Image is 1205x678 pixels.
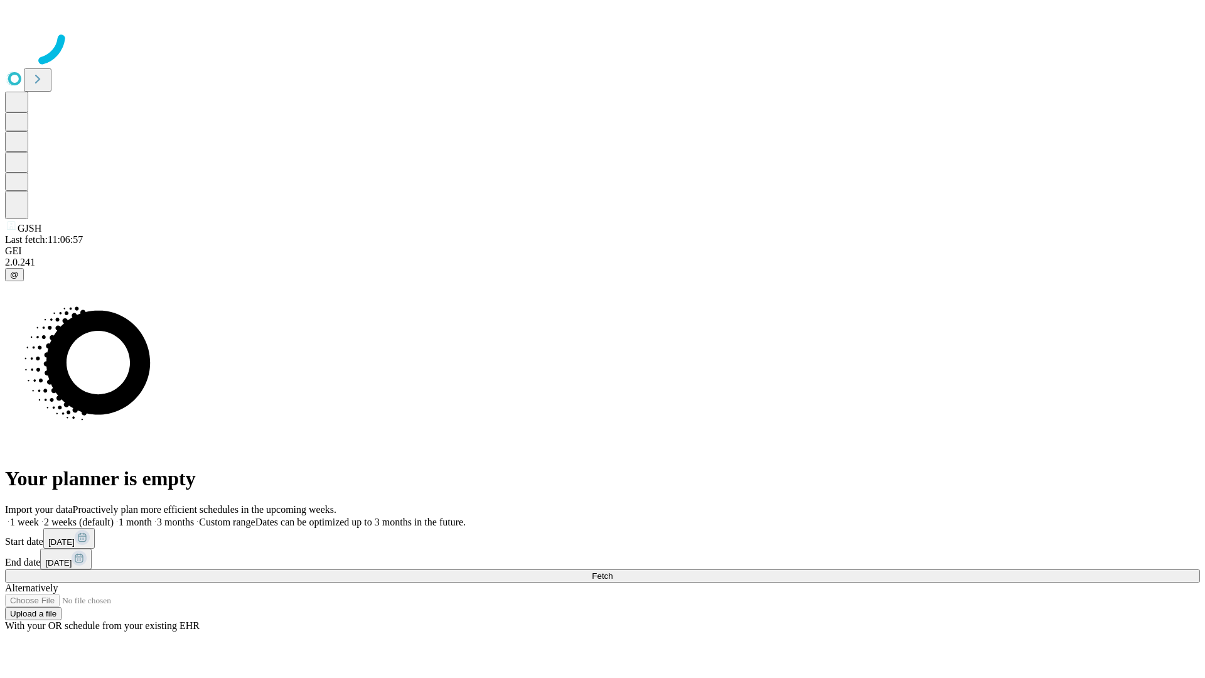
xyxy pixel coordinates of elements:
[5,257,1200,268] div: 2.0.241
[119,517,152,527] span: 1 month
[592,571,613,581] span: Fetch
[44,517,114,527] span: 2 weeks (default)
[10,517,39,527] span: 1 week
[43,528,95,549] button: [DATE]
[5,549,1200,569] div: End date
[5,467,1200,490] h1: Your planner is empty
[199,517,255,527] span: Custom range
[5,245,1200,257] div: GEI
[5,268,24,281] button: @
[5,234,83,245] span: Last fetch: 11:06:57
[73,504,336,515] span: Proactively plan more efficient schedules in the upcoming weeks.
[18,223,41,234] span: GJSH
[5,607,62,620] button: Upload a file
[10,270,19,279] span: @
[5,620,200,631] span: With your OR schedule from your existing EHR
[5,569,1200,583] button: Fetch
[5,504,73,515] span: Import your data
[255,517,466,527] span: Dates can be optimized up to 3 months in the future.
[48,537,75,547] span: [DATE]
[45,558,72,568] span: [DATE]
[40,549,92,569] button: [DATE]
[5,528,1200,549] div: Start date
[157,517,194,527] span: 3 months
[5,583,58,593] span: Alternatively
